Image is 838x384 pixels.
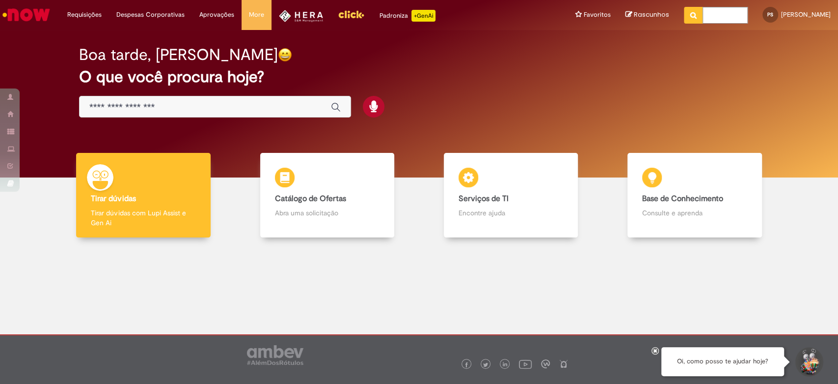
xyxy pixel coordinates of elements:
span: [PERSON_NAME] [781,10,831,19]
b: Tirar dúvidas [91,194,135,204]
img: logo_footer_workplace.png [541,359,550,368]
a: Rascunhos [625,10,669,20]
img: logo_footer_ambev_rotulo_gray.png [247,345,303,365]
div: Oi, como posso te ajudar hoje? [661,347,784,376]
button: Iniciar Conversa de Suporte [794,347,823,377]
img: logo_footer_youtube.png [519,357,532,370]
img: click_logo_yellow_360x200.png [338,7,364,22]
b: Serviços de TI [459,194,509,204]
a: Serviços de TI Encontre ajuda [419,153,603,238]
p: Tirar dúvidas com Lupi Assist e Gen Ai [91,208,195,228]
a: Catálogo de Ofertas Abra uma solicitação [235,153,419,238]
img: ServiceNow [1,5,52,25]
img: happy-face.png [278,48,292,62]
div: Padroniza [379,10,435,22]
img: logo_footer_twitter.png [483,362,488,367]
p: +GenAi [411,10,435,22]
span: Favoritos [584,10,611,20]
b: Base de Conhecimento [642,194,723,204]
b: Catálogo de Ofertas [275,194,346,204]
p: Abra uma solicitação [275,208,379,218]
span: PS [767,11,773,18]
span: More [249,10,264,20]
img: logo_footer_linkedin.png [503,362,508,368]
span: Despesas Corporativas [116,10,185,20]
img: HeraLogo.png [279,10,324,22]
span: Rascunhos [634,10,669,19]
p: Encontre ajuda [459,208,563,218]
h2: Boa tarde, [PERSON_NAME] [79,46,278,63]
h2: O que você procura hoje? [79,68,759,86]
span: Requisições [67,10,102,20]
img: logo_footer_facebook.png [464,362,469,367]
a: Tirar dúvidas Tirar dúvidas com Lupi Assist e Gen Ai [52,153,235,238]
img: logo_footer_naosei.png [559,359,568,368]
button: Pesquisar [684,7,703,24]
a: Base de Conhecimento Consulte e aprenda [603,153,786,238]
span: Aprovações [199,10,234,20]
p: Consulte e aprenda [642,208,747,218]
